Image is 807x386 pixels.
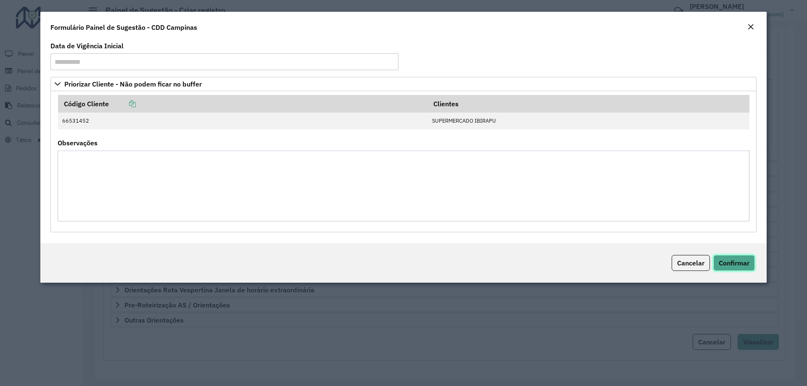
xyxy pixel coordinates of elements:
[109,100,136,108] a: Copiar
[50,22,197,32] h4: Formulário Painel de Sugestão - CDD Campinas
[58,95,428,113] th: Código Cliente
[427,113,749,129] td: SUPERMERCADO IBIRAPU
[713,255,755,271] button: Confirmar
[64,81,202,87] span: Priorizar Cliente - Não podem ficar no buffer
[50,91,757,232] div: Priorizar Cliente - Não podem ficar no buffer
[50,41,124,51] label: Data de Vigência Inicial
[719,259,749,267] span: Confirmar
[747,24,754,30] em: Fechar
[745,22,757,33] button: Close
[427,95,749,113] th: Clientes
[677,259,704,267] span: Cancelar
[58,113,428,129] td: 66531452
[58,138,98,148] label: Observações
[672,255,710,271] button: Cancelar
[50,77,757,91] a: Priorizar Cliente - Não podem ficar no buffer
